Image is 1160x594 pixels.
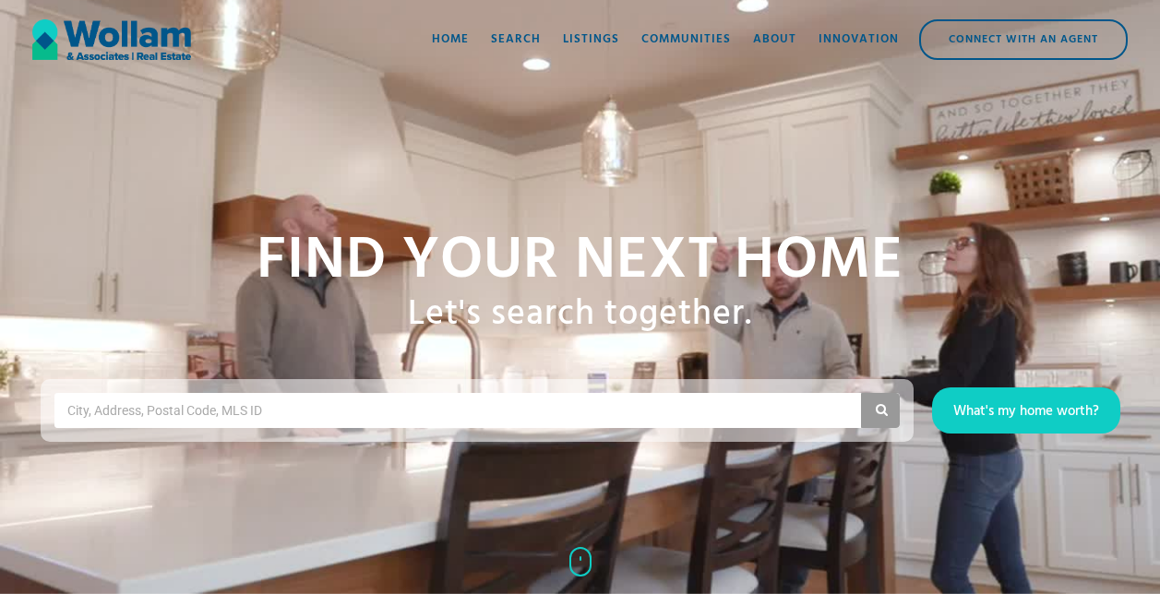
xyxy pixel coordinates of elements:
input: City, Address, Postal Code, MLS ID [66,397,281,424]
div: About [753,30,796,49]
a: Communities [630,12,742,67]
a: home [32,12,191,67]
a: Listings [552,12,630,67]
div: Listings [563,30,619,49]
div: Communities [641,30,731,49]
div: Innovation [819,30,899,49]
div: Connect with an Agent [921,21,1126,58]
a: Connect with an Agent [919,19,1128,60]
a: What's my home worth? [932,387,1120,434]
a: Search [480,12,552,67]
div: Home [432,30,469,49]
button: Search [861,393,900,428]
a: Home [421,12,480,67]
div: Search [491,30,541,49]
a: Innovation [807,12,910,67]
h1: Let's search together. [408,294,752,337]
h1: Find your NExt home [257,230,903,294]
a: About [742,12,807,67]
